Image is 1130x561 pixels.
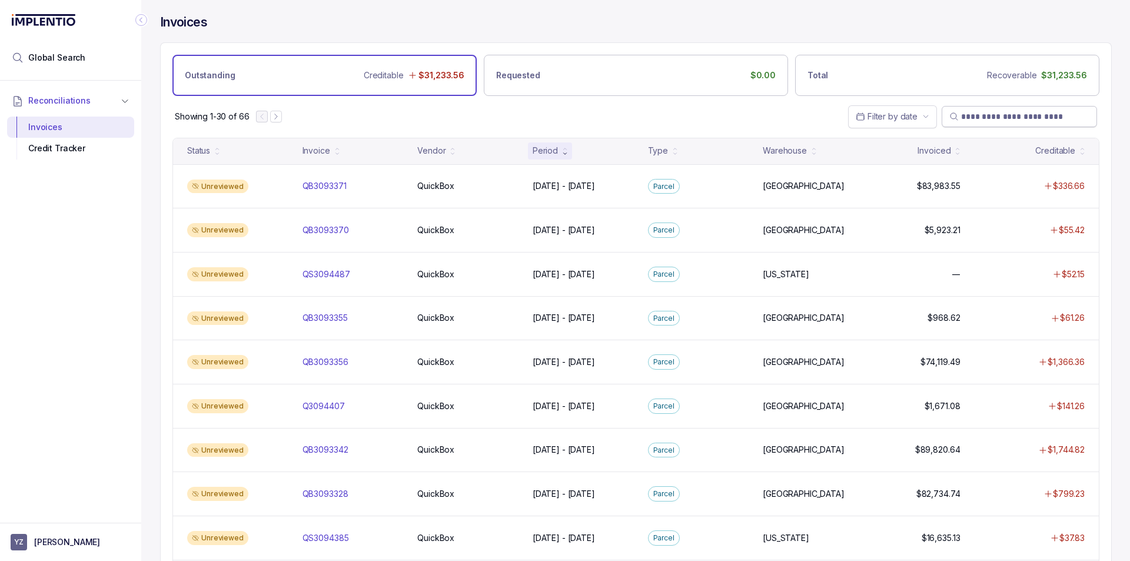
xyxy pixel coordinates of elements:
[1053,488,1085,500] p: $799.23
[763,488,845,500] p: [GEOGRAPHIC_DATA]
[653,224,674,236] p: Parcel
[1035,145,1075,157] div: Creditable
[303,145,330,157] div: Invoice
[653,532,674,544] p: Parcel
[533,356,595,368] p: [DATE] - [DATE]
[11,534,131,550] button: User initials[PERSON_NAME]
[533,312,595,324] p: [DATE] - [DATE]
[175,111,249,122] p: Showing 1-30 of 66
[187,531,248,545] div: Unreviewed
[763,145,807,157] div: Warehouse
[303,224,349,236] p: QB3093370
[28,95,91,107] span: Reconciliations
[1048,444,1085,456] p: $1,744.82
[653,181,674,192] p: Parcel
[417,356,454,368] p: QuickBox
[1053,180,1085,192] p: $336.66
[187,311,248,326] div: Unreviewed
[925,224,960,236] p: $5,923.21
[533,444,595,456] p: [DATE] - [DATE]
[270,111,282,122] button: Next Page
[763,400,845,412] p: [GEOGRAPHIC_DATA]
[417,312,454,324] p: QuickBox
[1059,224,1085,236] p: $55.42
[922,532,960,544] p: $16,635.13
[303,488,348,500] p: QB3093328
[303,180,347,192] p: QB3093371
[175,111,249,122] div: Remaining page entries
[417,400,454,412] p: QuickBox
[763,356,845,368] p: [GEOGRAPHIC_DATA]
[915,444,960,456] p: $89,820.64
[653,313,674,324] p: Parcel
[187,180,248,194] div: Unreviewed
[7,88,134,114] button: Reconciliations
[653,444,674,456] p: Parcel
[987,69,1036,81] p: Recoverable
[417,224,454,236] p: QuickBox
[187,267,248,281] div: Unreviewed
[928,312,960,324] p: $968.62
[417,488,454,500] p: QuickBox
[763,180,845,192] p: [GEOGRAPHIC_DATA]
[417,145,446,157] div: Vendor
[925,400,960,412] p: $1,671.08
[920,356,960,368] p: $74,119.49
[1057,400,1085,412] p: $141.26
[916,488,960,500] p: $82,734.74
[303,532,349,544] p: QS3094385
[496,69,540,81] p: Requested
[16,117,125,138] div: Invoices
[533,224,595,236] p: [DATE] - [DATE]
[185,69,235,81] p: Outstanding
[653,356,674,368] p: Parcel
[856,111,918,122] search: Date Range Picker
[918,145,950,157] div: Invoiced
[648,145,668,157] div: Type
[160,14,207,31] h4: Invoices
[750,69,776,81] p: $0.00
[1060,312,1085,324] p: $61.26
[653,488,674,500] p: Parcel
[533,532,595,544] p: [DATE] - [DATE]
[187,443,248,457] div: Unreviewed
[11,534,27,550] span: User initials
[303,400,345,412] p: Q3094407
[653,268,674,280] p: Parcel
[533,145,558,157] div: Period
[303,444,348,456] p: QB3093342
[303,312,348,324] p: QB3093355
[763,312,845,324] p: [GEOGRAPHIC_DATA]
[187,487,248,501] div: Unreviewed
[807,69,828,81] p: Total
[187,145,210,157] div: Status
[187,223,248,237] div: Unreviewed
[1059,532,1085,544] p: $37.83
[187,355,248,369] div: Unreviewed
[533,180,595,192] p: [DATE] - [DATE]
[134,13,148,27] div: Collapse Icon
[417,268,454,280] p: QuickBox
[16,138,125,159] div: Credit Tracker
[533,488,595,500] p: [DATE] - [DATE]
[917,180,960,192] p: $83,983.55
[1062,268,1085,280] p: $52.15
[34,536,100,548] p: [PERSON_NAME]
[763,444,845,456] p: [GEOGRAPHIC_DATA]
[417,180,454,192] p: QuickBox
[763,268,809,280] p: [US_STATE]
[303,268,350,280] p: QS3094487
[418,69,464,81] p: $31,233.56
[868,111,918,121] span: Filter by date
[952,268,960,280] p: —
[364,69,404,81] p: Creditable
[533,268,595,280] p: [DATE] - [DATE]
[417,444,454,456] p: QuickBox
[1041,69,1087,81] p: $31,233.56
[533,400,595,412] p: [DATE] - [DATE]
[1048,356,1085,368] p: $1,366.36
[28,52,85,64] span: Global Search
[763,224,845,236] p: [GEOGRAPHIC_DATA]
[7,114,134,162] div: Reconciliations
[763,532,809,544] p: [US_STATE]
